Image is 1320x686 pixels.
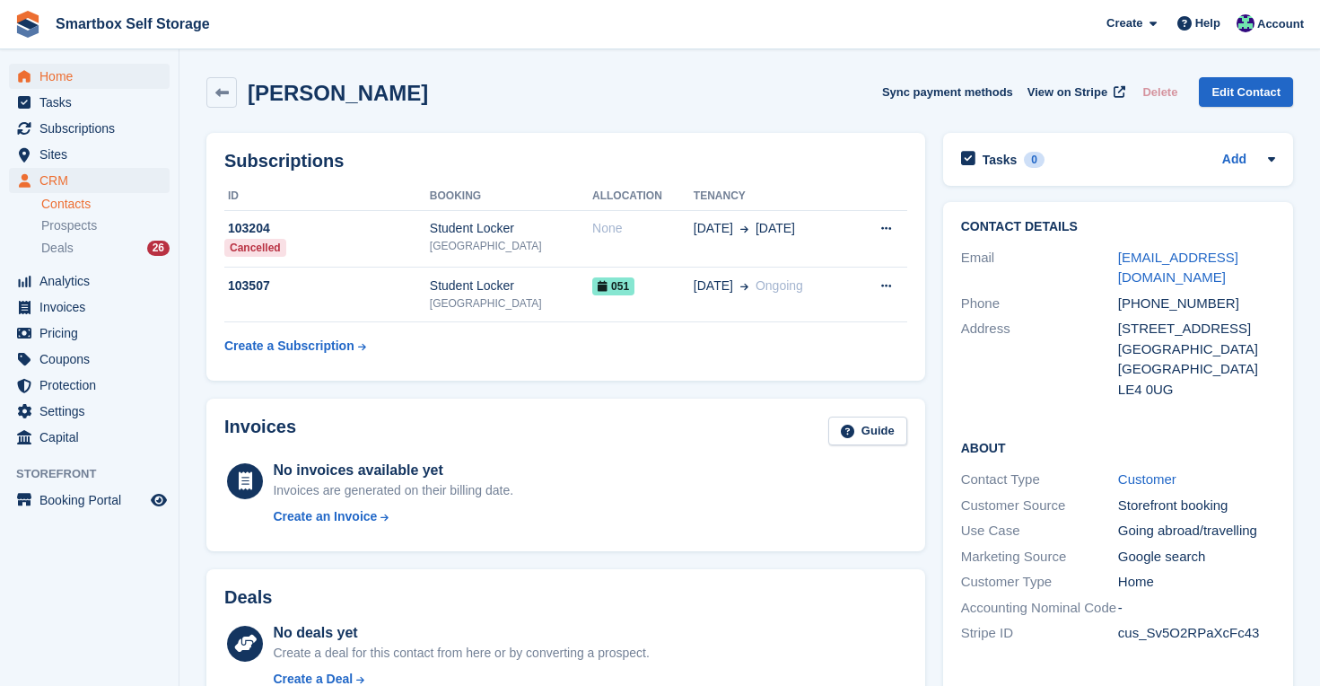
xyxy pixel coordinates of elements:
a: Preview store [148,489,170,511]
div: Marketing Source [961,547,1118,567]
a: menu [9,425,170,450]
h2: Deals [224,587,272,608]
span: Capital [39,425,147,450]
span: Tasks [39,90,147,115]
span: Analytics [39,268,147,294]
h2: Tasks [983,152,1018,168]
div: Going abroad/travelling [1118,521,1275,541]
span: Home [39,64,147,89]
span: Help [1195,14,1220,32]
div: [GEOGRAPHIC_DATA] [1118,339,1275,360]
span: View on Stripe [1027,84,1107,101]
div: None [592,219,694,238]
div: Email [961,248,1118,288]
a: Edit Contact [1199,77,1293,107]
div: - [1118,598,1275,619]
a: Contacts [41,196,170,213]
div: Create a deal for this contact from here or by converting a prospect. [273,644,649,663]
div: Invoices are generated on their billing date. [273,481,513,500]
a: menu [9,168,170,193]
span: Prospects [41,217,97,234]
a: menu [9,268,170,294]
div: Home [1118,572,1275,593]
a: menu [9,90,170,115]
span: Subscriptions [39,116,147,141]
a: menu [9,142,170,167]
div: [GEOGRAPHIC_DATA] [430,238,592,254]
div: [PHONE_NUMBER] [1118,294,1275,314]
div: 103507 [224,277,430,295]
a: menu [9,488,170,513]
div: Contact Type [961,470,1118,490]
a: menu [9,64,170,89]
div: [GEOGRAPHIC_DATA] [430,295,592,312]
div: Create a Subscription [224,337,354,356]
div: Customer Source [961,496,1118,516]
th: Booking [430,182,592,211]
span: Protection [39,373,147,398]
a: View on Stripe [1020,77,1129,107]
a: menu [9,373,170,398]
div: Address [961,319,1118,400]
span: 051 [592,277,634,295]
div: Create an Invoice [273,507,377,526]
div: 26 [147,241,170,256]
button: Sync payment methods [882,77,1013,107]
a: Guide [828,417,907,446]
th: Allocation [592,182,694,211]
span: Deals [41,240,74,257]
div: Student Locker [430,219,592,238]
span: Coupons [39,347,147,372]
a: menu [9,116,170,141]
span: CRM [39,168,147,193]
a: Prospects [41,216,170,235]
div: Google search [1118,547,1275,567]
a: menu [9,295,170,320]
img: Roger Canham [1237,14,1254,32]
span: Create [1106,14,1142,32]
div: [STREET_ADDRESS] [1118,319,1275,339]
span: Sites [39,142,147,167]
div: Student Locker [430,277,592,295]
h2: Subscriptions [224,151,907,171]
span: [DATE] [694,277,733,295]
div: LE4 0UG [1118,380,1275,400]
th: ID [224,182,430,211]
a: Create an Invoice [273,507,513,526]
a: menu [9,347,170,372]
span: Account [1257,15,1304,33]
span: Settings [39,399,147,424]
a: [EMAIL_ADDRESS][DOMAIN_NAME] [1118,250,1238,286]
div: [GEOGRAPHIC_DATA] [1118,359,1275,380]
span: Booking Portal [39,488,147,513]
div: No deals yet [273,622,649,644]
button: Delete [1135,77,1185,107]
div: 103204 [224,219,430,238]
div: Customer Type [961,572,1118,593]
div: cus_Sv5O2RPaXcFc43 [1118,623,1275,644]
span: Pricing [39,321,147,346]
div: 0 [1024,152,1045,168]
h2: Invoices [224,417,296,446]
div: Storefront booking [1118,496,1275,516]
a: Create a Subscription [224,330,366,363]
a: Deals 26 [41,239,170,258]
div: Phone [961,294,1118,314]
h2: [PERSON_NAME] [248,81,428,105]
span: [DATE] [694,219,733,238]
h2: Contact Details [961,220,1275,234]
span: Storefront [16,465,179,483]
img: stora-icon-8386f47178a22dfd0bd8f6a31ec36ba5ce8667c1dd55bd0f319d3a0aa187defe.svg [14,11,41,38]
div: No invoices available yet [273,460,513,481]
a: menu [9,321,170,346]
a: Smartbox Self Storage [48,9,217,39]
span: [DATE] [756,219,795,238]
h2: About [961,438,1275,456]
span: Invoices [39,295,147,320]
th: Tenancy [694,182,852,211]
div: Accounting Nominal Code [961,598,1118,619]
div: Use Case [961,521,1118,541]
a: Add [1222,150,1246,171]
a: menu [9,399,170,424]
div: Stripe ID [961,623,1118,644]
